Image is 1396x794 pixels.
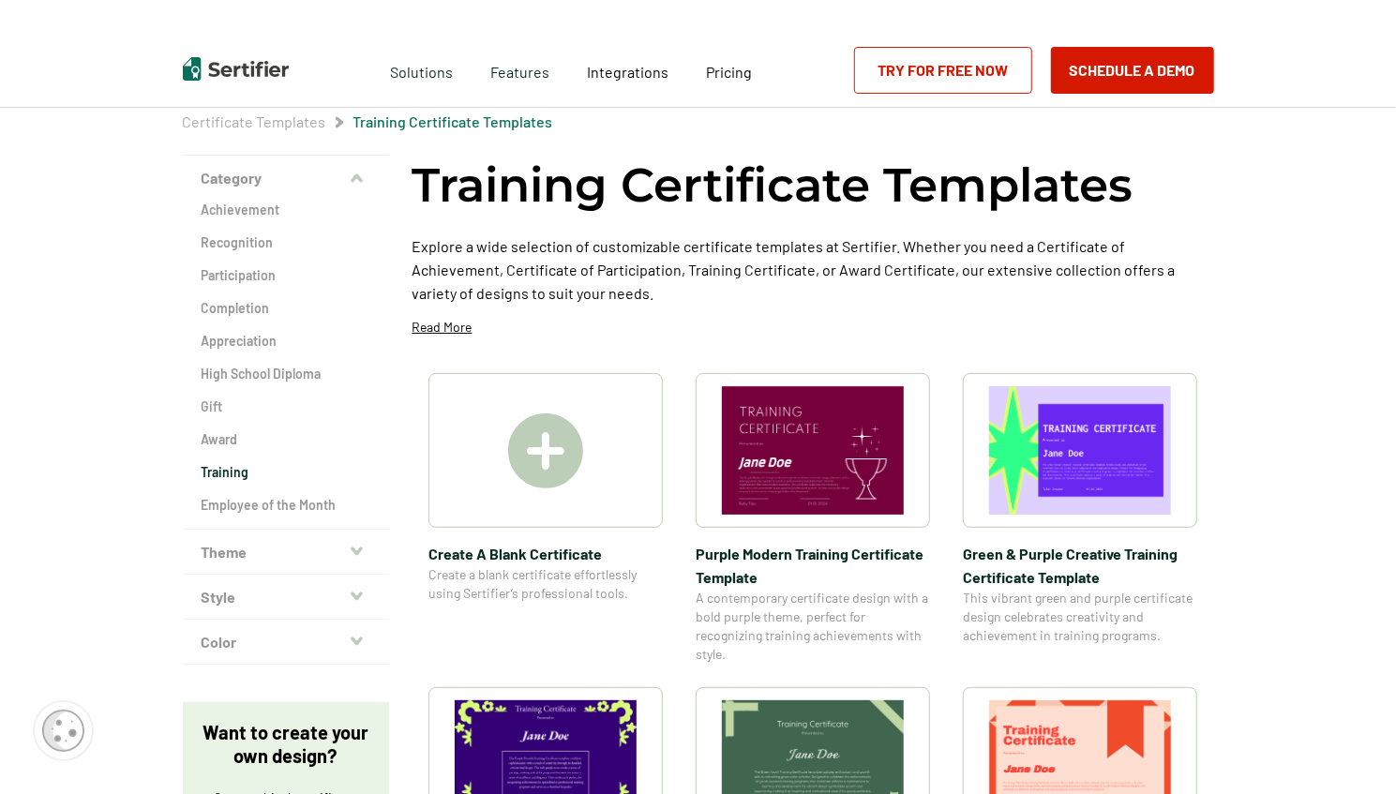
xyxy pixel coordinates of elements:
[202,430,370,449] a: Award
[202,299,370,318] a: Completion
[587,58,668,82] a: Integrations
[202,332,370,351] a: Appreciation
[183,530,389,575] button: Theme
[202,266,370,285] a: Participation
[722,386,904,515] img: Purple Modern Training Certificate Template
[963,589,1197,645] span: This vibrant green and purple certificate design celebrates creativity and achievement in trainin...
[42,710,84,752] img: Cookie Popup Icon
[413,234,1214,305] p: Explore a wide selection of customizable certificate templates at Sertifier. Whether you need a C...
[183,112,326,131] span: Certificate Templates
[989,386,1171,515] img: Green & Purple Creative Training Certificate Template
[706,63,752,81] span: Pricing
[202,463,370,482] a: Training
[183,57,289,81] img: Sertifier | Digital Credentialing Platform
[183,575,389,620] button: Style
[202,365,370,383] a: High School Diploma
[202,397,370,416] a: Gift
[1051,47,1214,94] button: Schedule a Demo
[183,156,389,201] button: Category
[390,58,453,82] span: Solutions
[353,112,553,131] span: Training Certificate Templates
[413,155,1133,216] h1: Training Certificate Templates
[696,373,930,664] a: Purple Modern Training Certificate TemplatePurple Modern Training Certificate TemplateA contempor...
[202,496,370,515] a: Employee of the Month
[490,58,549,82] span: Features
[1302,704,1396,794] iframe: Chat Widget
[854,47,1032,94] a: Try for Free Now
[963,373,1197,664] a: Green & Purple Creative Training Certificate TemplateGreen & Purple Creative Training Certificate...
[183,620,389,665] button: Color
[963,542,1197,589] span: Green & Purple Creative Training Certificate Template
[428,565,663,603] span: Create a blank certificate effortlessly using Sertifier’s professional tools.
[202,201,370,219] a: Achievement
[353,112,553,130] a: Training Certificate Templates
[413,318,473,337] p: Read More
[428,542,663,565] span: Create A Blank Certificate
[202,721,370,768] p: Want to create your own design?
[183,112,553,131] div: Breadcrumb
[587,63,668,81] span: Integrations
[202,233,370,252] a: Recognition
[706,58,752,82] a: Pricing
[183,201,389,530] div: Category
[696,542,930,589] span: Purple Modern Training Certificate Template
[183,112,326,130] a: Certificate Templates
[508,413,583,488] img: Create A Blank Certificate
[696,589,930,664] span: A contemporary certificate design with a bold purple theme, perfect for recognizing training achi...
